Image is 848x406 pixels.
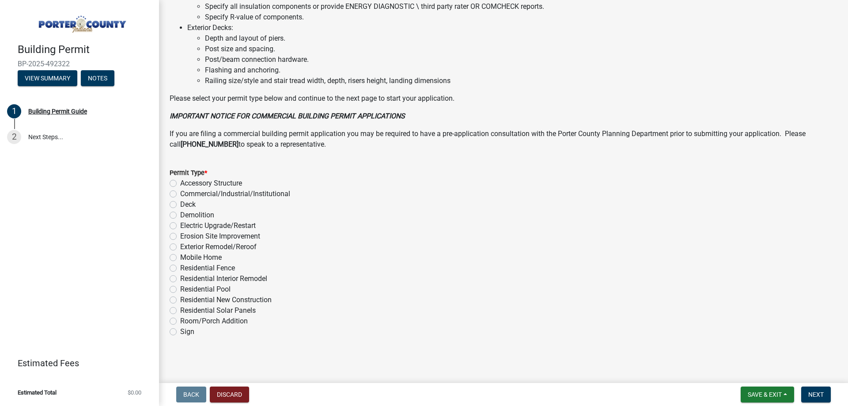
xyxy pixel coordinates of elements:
[180,252,222,263] label: Mobile Home
[180,242,257,252] label: Exterior Remodel/Reroof
[170,93,837,104] p: Please select your permit type below and continue to the next page to start your application.
[205,54,837,65] li: Post/beam connection hardware.
[205,33,837,44] li: Depth and layout of piers.
[210,387,249,402] button: Discard
[18,390,57,395] span: Estimated Total
[180,220,256,231] label: Electric Upgrade/Restart
[180,189,290,199] label: Commercial/Industrial/Institutional
[18,70,77,86] button: View Summary
[180,316,248,326] label: Room/Porch Addition
[18,9,145,34] img: Porter County, Indiana
[7,130,21,144] div: 2
[7,354,145,372] a: Estimated Fees
[205,12,837,23] li: Specify R-value of components.
[205,65,837,76] li: Flashing and anchoring.
[181,140,238,148] strong: [PHONE_NUMBER]
[180,295,272,305] label: Residential New Construction
[170,170,207,176] label: Permit Type
[81,75,114,82] wm-modal-confirm: Notes
[205,76,837,86] li: Railing size/style and stair tread width, depth, risers height, landing dimensions
[808,391,824,398] span: Next
[180,210,214,220] label: Demolition
[180,199,196,210] label: Deck
[180,326,194,337] label: Sign
[170,129,837,150] p: If you are filing a commercial building permit application you may be required to have a pre-appl...
[180,263,235,273] label: Residential Fence
[81,70,114,86] button: Notes
[28,108,87,114] div: Building Permit Guide
[205,1,837,12] li: Specify all insulation components or provide ENERGY DIAGNOSTIC \ third party rater OR COMCHECK re...
[183,391,199,398] span: Back
[205,44,837,54] li: Post size and spacing.
[128,390,141,395] span: $0.00
[180,273,267,284] label: Residential Interior Remodel
[741,387,794,402] button: Save & Exit
[801,387,831,402] button: Next
[180,231,260,242] label: Erosion Site Improvement
[18,60,141,68] span: BP-2025-492322
[7,104,21,118] div: 1
[18,43,152,56] h4: Building Permit
[180,284,231,295] label: Residential Pool
[176,387,206,402] button: Back
[748,391,782,398] span: Save & Exit
[170,112,405,120] strong: IMPORTANT NOTICE FOR COMMERCIAL BUILDING PERMIT APPLICATIONS
[18,75,77,82] wm-modal-confirm: Summary
[180,305,256,316] label: Residential Solar Panels
[180,178,242,189] label: Accessory Structure
[187,23,837,86] li: Exterior Decks:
